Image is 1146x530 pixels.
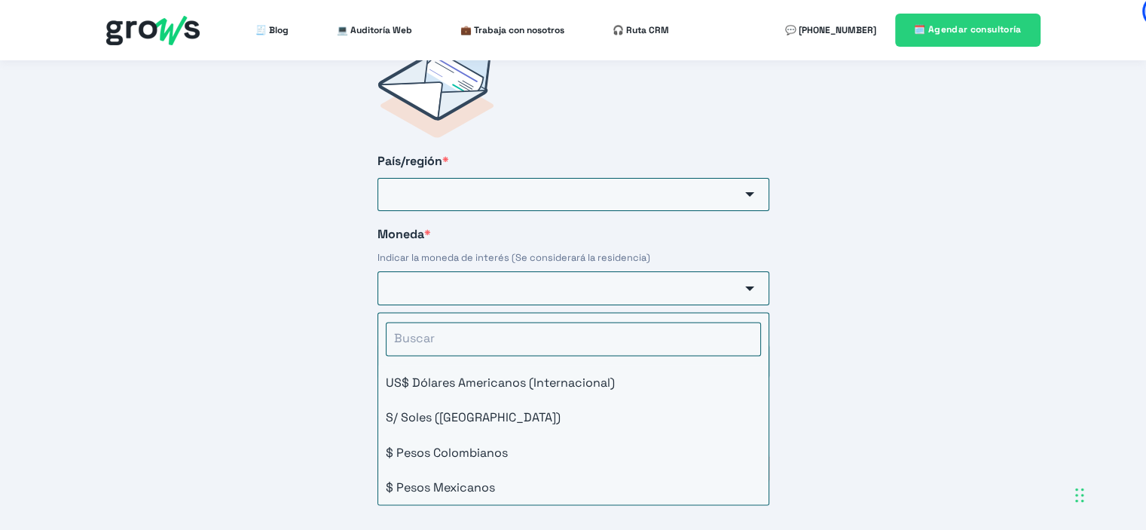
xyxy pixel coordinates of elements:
div: Arrastrar [1075,473,1084,518]
a: 💬 [PHONE_NUMBER] [785,15,876,45]
form: HubSpot Form [347,17,799,513]
div: Widget de chat [876,338,1146,530]
input: Buscar [386,322,761,355]
span: 🗓️ Agendar consultoría [914,23,1022,35]
img: Postulaciones Grows [377,47,494,138]
a: 🗓️ Agendar consultoría [895,14,1041,46]
iframe: Chat Widget [876,338,1146,530]
li: US$ Dólares Americanos (Internacional) [378,365,769,400]
span: País/región [377,153,442,169]
a: 💼 Trabaja con nosotros [460,15,564,45]
li: $ Pesos Colombianos [378,435,769,470]
img: grows - hubspot [106,16,200,45]
li: $ Pesos Mexicanos [378,470,769,504]
a: 🧾 Blog [255,15,289,45]
div: Indicar la moneda de interés (Se considerará la residencia) [377,251,769,265]
span: Moneda [377,226,424,242]
a: 🎧 Ruta CRM [613,15,669,45]
a: 💻 Auditoría Web [337,15,412,45]
li: S/ Soles ([GEOGRAPHIC_DATA]) [378,400,769,434]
